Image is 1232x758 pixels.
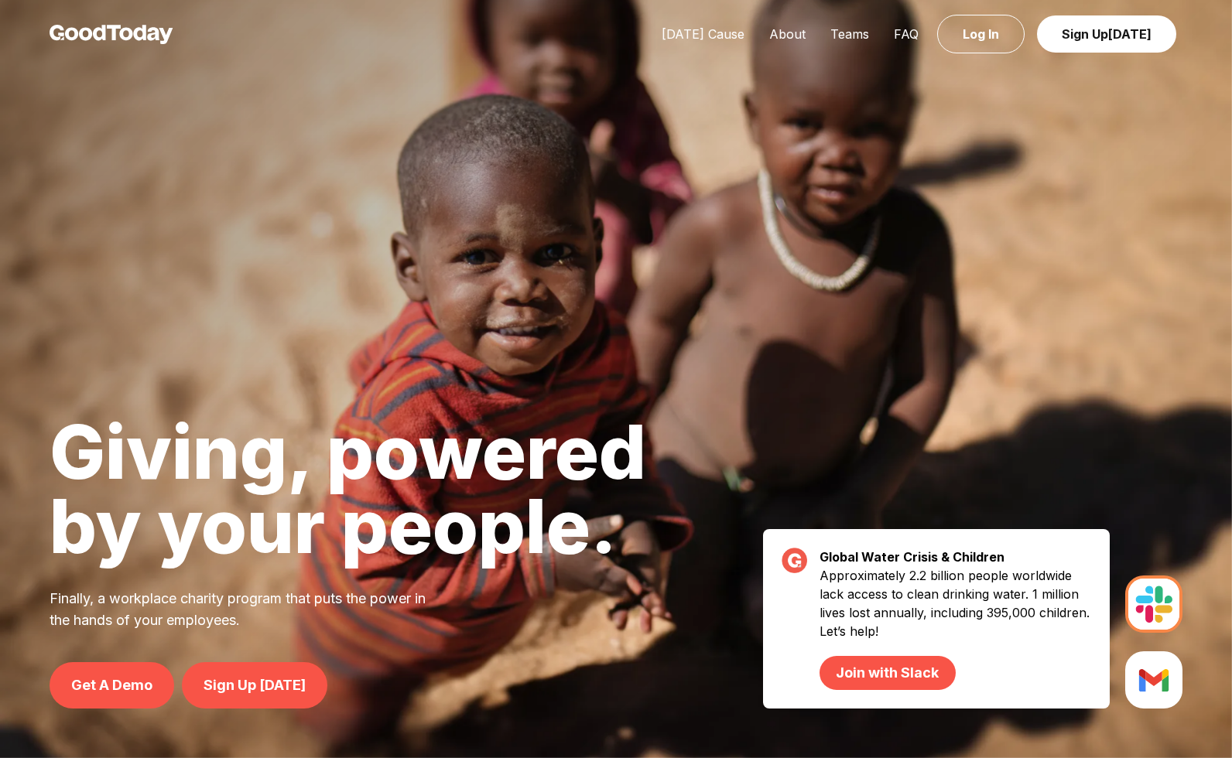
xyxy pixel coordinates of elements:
[50,415,646,563] h1: Giving, powered by your people.
[50,588,446,631] p: Finally, a workplace charity program that puts the power in the hands of your employees.
[820,549,1004,565] strong: Global Water Crisis & Children
[50,25,173,44] img: GoodToday
[820,566,1091,690] p: Approximately 2.2 billion people worldwide lack access to clean drinking water. 1 million lives l...
[818,26,881,42] a: Teams
[182,662,327,708] a: Sign Up [DATE]
[50,662,174,708] a: Get A Demo
[757,26,818,42] a: About
[1125,651,1182,708] img: Slack
[1108,26,1152,42] span: [DATE]
[1037,15,1176,53] a: Sign Up[DATE]
[937,15,1025,53] a: Log In
[820,656,955,690] a: Join with Slack
[1125,575,1182,633] img: Slack
[881,26,931,42] a: FAQ
[649,26,757,42] a: [DATE] Cause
